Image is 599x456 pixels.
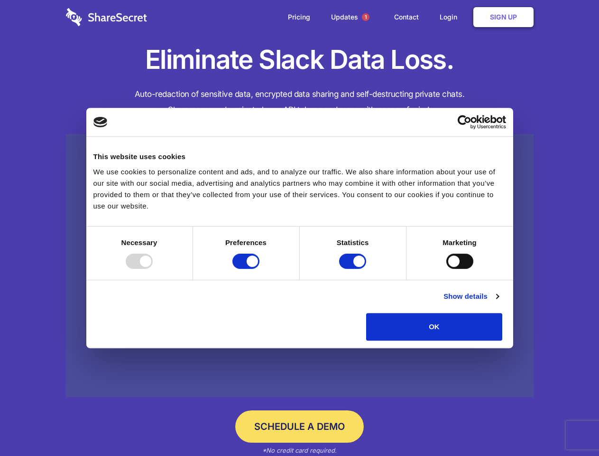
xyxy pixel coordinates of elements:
a: Sign Up [473,7,534,27]
button: OK [366,313,502,341]
a: Usercentrics Cookiebot - opens in a new window [423,115,506,129]
img: logo [93,117,108,127]
span: 1 [362,13,369,21]
strong: Marketing [442,238,477,247]
div: This website uses cookies [93,151,506,162]
a: Contact [385,2,428,32]
h1: Eliminate Slack Data Loss. [66,43,534,77]
img: logo-wordmark-white-trans-d4663122ce5f474addd5e946df7df03e33cb6a1c49d2221995e7729f52c070b2.svg [66,8,147,26]
strong: Necessary [121,238,157,247]
a: Schedule a Demo [235,410,364,443]
div: We use cookies to personalize content and ads, and to analyze our traffic. We also share informat... [93,166,506,212]
a: Wistia video thumbnail [66,134,534,398]
a: Pricing [278,2,320,32]
strong: Preferences [225,238,267,247]
strong: Statistics [337,238,369,247]
h4: Auto-redaction of sensitive data, encrypted data sharing and self-destructing private chats. Shar... [66,86,534,118]
a: Show details [443,291,498,302]
em: *No credit card required. [262,446,337,454]
a: Login [430,2,471,32]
